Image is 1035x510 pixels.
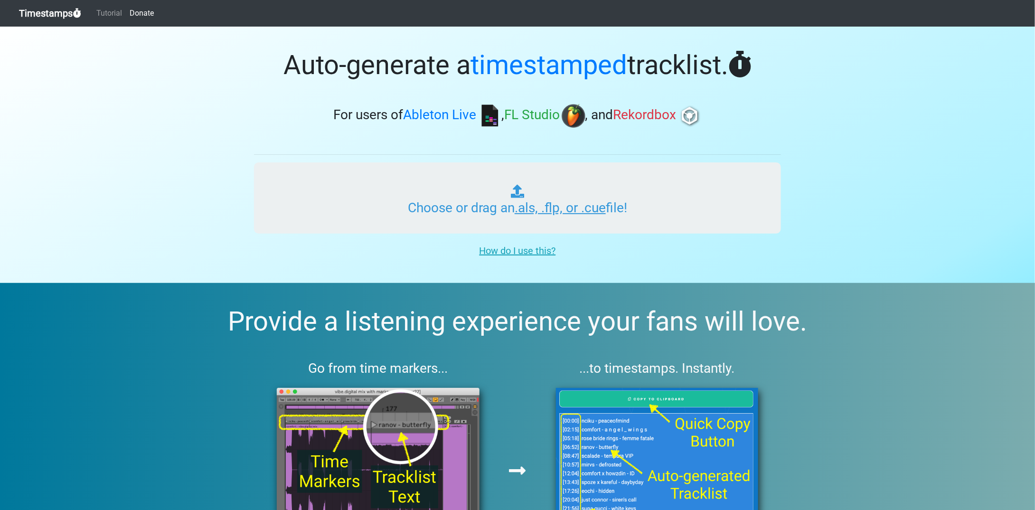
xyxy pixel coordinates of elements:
span: timestamped [470,49,627,81]
h2: Provide a listening experience your fans will love. [23,306,1012,338]
span: Ableton Live [404,107,477,123]
h3: For users of , , and [254,104,781,128]
img: rb.png [678,104,702,128]
span: FL Studio [505,107,560,123]
img: ableton.png [478,104,502,128]
h3: ...to timestamps. Instantly. [533,360,781,377]
u: How do I use this? [480,245,556,256]
a: Tutorial [93,4,126,23]
a: Timestamps [19,4,81,23]
a: Donate [126,4,158,23]
h1: Auto-generate a tracklist. [254,49,781,81]
h3: Go from time markers... [254,360,502,377]
img: fl.png [562,104,585,128]
span: Rekordbox [613,107,677,123]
